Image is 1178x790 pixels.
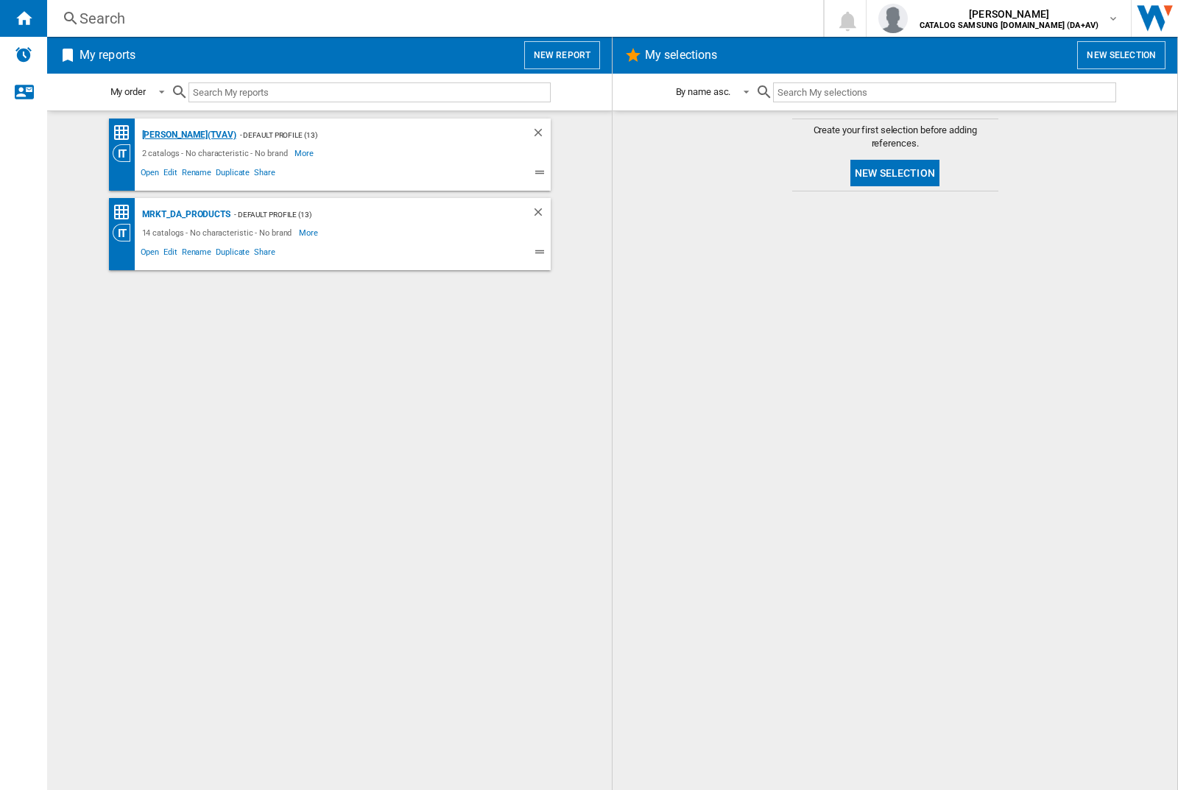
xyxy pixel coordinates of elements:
[113,124,138,142] div: Price Matrix
[138,144,295,162] div: 2 catalogs - No characteristic - No brand
[180,166,214,183] span: Rename
[773,82,1115,102] input: Search My selections
[180,245,214,263] span: Rename
[920,7,1098,21] span: [PERSON_NAME]
[113,144,138,162] div: Category View
[161,166,180,183] span: Edit
[252,166,278,183] span: Share
[252,245,278,263] span: Share
[850,160,939,186] button: New selection
[524,41,600,69] button: New report
[138,126,236,144] div: [PERSON_NAME](TVAV)
[532,126,551,144] div: Delete
[294,144,316,162] span: More
[138,245,162,263] span: Open
[15,46,32,63] img: alerts-logo.svg
[138,166,162,183] span: Open
[532,205,551,224] div: Delete
[792,124,998,150] span: Create your first selection before adding references.
[642,41,720,69] h2: My selections
[676,86,731,97] div: By name asc.
[236,126,502,144] div: - Default profile (13)
[1077,41,1165,69] button: New selection
[920,21,1098,30] b: CATALOG SAMSUNG [DOMAIN_NAME] (DA+AV)
[188,82,551,102] input: Search My reports
[161,245,180,263] span: Edit
[80,8,785,29] div: Search
[214,245,252,263] span: Duplicate
[214,166,252,183] span: Duplicate
[138,224,300,241] div: 14 catalogs - No characteristic - No brand
[138,205,230,224] div: MRKT_DA_PRODUCTS
[113,224,138,241] div: Category View
[113,203,138,222] div: Price Matrix
[77,41,138,69] h2: My reports
[299,224,320,241] span: More
[878,4,908,33] img: profile.jpg
[230,205,502,224] div: - Default profile (13)
[110,86,146,97] div: My order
